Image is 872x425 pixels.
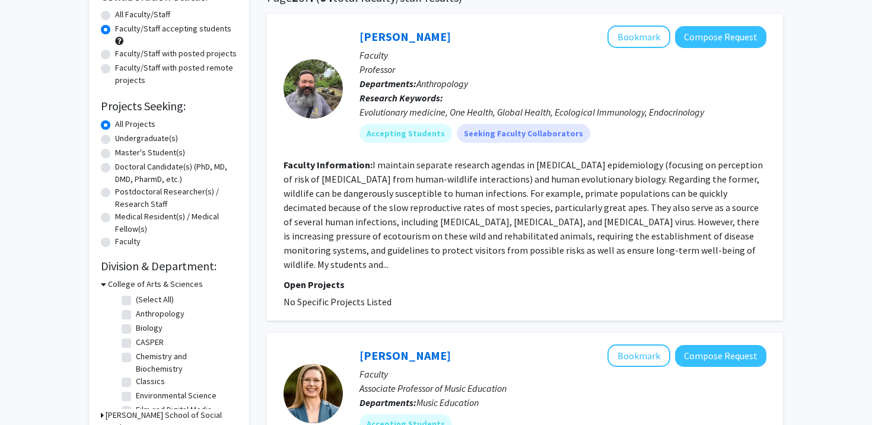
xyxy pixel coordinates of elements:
button: Compose Request to Michael Muehlenbein [675,26,766,48]
label: All Projects [115,118,155,130]
label: Postdoctoral Researcher(s) / Research Staff [115,186,237,210]
mat-chip: Accepting Students [359,124,452,143]
fg-read-more: I maintain separate research agendas in [MEDICAL_DATA] epidemiology (focusing on perception of ri... [284,159,763,270]
label: All Faculty/Staff [115,8,170,21]
button: Add Kelly Jo Hollingsworth to Bookmarks [607,344,670,367]
label: Anthropology [136,308,184,320]
span: Anthropology [416,78,468,90]
h2: Division & Department: [101,259,237,273]
label: (Select All) [136,293,174,306]
span: No Specific Projects Listed [284,296,392,308]
button: Compose Request to Kelly Jo Hollingsworth [675,345,766,367]
p: Faculty [359,48,766,62]
h2: Projects Seeking: [101,99,237,113]
p: Professor [359,62,766,76]
b: Departments: [359,397,416,408]
span: Music Education [416,397,479,408]
a: [PERSON_NAME] [359,348,451,363]
label: CASPER [136,336,164,349]
label: Faculty/Staff with posted remote projects [115,62,237,87]
div: Evolutionary medicine, One Health, Global Health, Ecological Immunology, Endocrinology [359,105,766,119]
label: Faculty/Staff accepting students [115,23,231,35]
iframe: Chat [9,372,50,416]
b: Faculty Information: [284,159,373,171]
label: Environmental Science [136,389,217,402]
p: Faculty [359,367,766,381]
b: Departments: [359,78,416,90]
mat-chip: Seeking Faculty Collaborators [457,124,590,143]
label: Classics [136,375,165,388]
p: Open Projects [284,277,766,292]
label: Doctoral Candidate(s) (PhD, MD, DMD, PharmD, etc.) [115,161,237,186]
a: [PERSON_NAME] [359,29,451,44]
h3: College of Arts & Sciences [108,278,203,290]
label: Faculty/Staff with posted projects [115,47,237,60]
label: Faculty [115,235,141,248]
label: Film and Digital Media [136,404,212,416]
label: Master's Student(s) [115,146,185,159]
label: Undergraduate(s) [115,132,178,145]
b: Research Keywords: [359,92,443,104]
button: Add Michael Muehlenbein to Bookmarks [607,25,670,48]
label: Medical Resident(s) / Medical Fellow(s) [115,210,237,235]
label: Biology [136,322,163,334]
label: Chemistry and Biochemistry [136,350,234,375]
p: Associate Professor of Music Education [359,381,766,395]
